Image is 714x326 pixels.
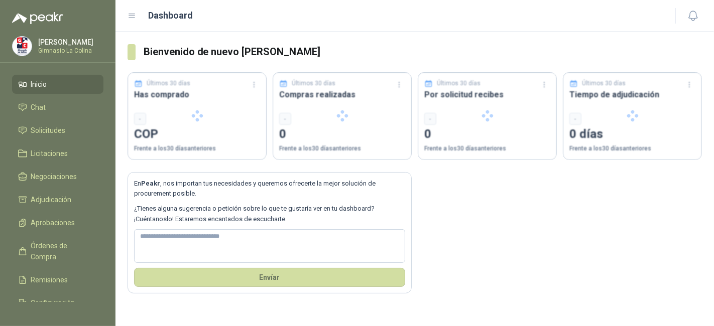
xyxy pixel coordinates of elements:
[12,12,63,24] img: Logo peakr
[31,125,66,136] span: Solicitudes
[12,270,103,289] a: Remisiones
[134,268,405,287] button: Envíar
[134,179,405,199] p: En , nos importan tus necesidades y queremos ofrecerte la mejor solución de procurement posible.
[31,79,47,90] span: Inicio
[134,204,405,224] p: ¿Tienes alguna sugerencia o petición sobre lo que te gustaría ver en tu dashboard? ¡Cuéntanoslo! ...
[12,167,103,186] a: Negociaciones
[13,37,32,56] img: Company Logo
[12,144,103,163] a: Licitaciones
[12,236,103,266] a: Órdenes de Compra
[31,171,77,182] span: Negociaciones
[12,121,103,140] a: Solicitudes
[12,213,103,232] a: Aprobaciones
[38,48,101,54] p: Gimnasio La Colina
[38,39,101,46] p: [PERSON_NAME]
[141,180,160,187] b: Peakr
[12,190,103,209] a: Adjudicación
[31,297,75,308] span: Configuración
[31,240,94,262] span: Órdenes de Compra
[31,274,68,285] span: Remisiones
[149,9,193,23] h1: Dashboard
[12,98,103,117] a: Chat
[144,44,702,60] h3: Bienvenido de nuevo [PERSON_NAME]
[31,194,72,205] span: Adjudicación
[31,148,68,159] span: Licitaciones
[12,293,103,312] a: Configuración
[31,217,75,228] span: Aprobaciones
[12,75,103,94] a: Inicio
[31,102,46,113] span: Chat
